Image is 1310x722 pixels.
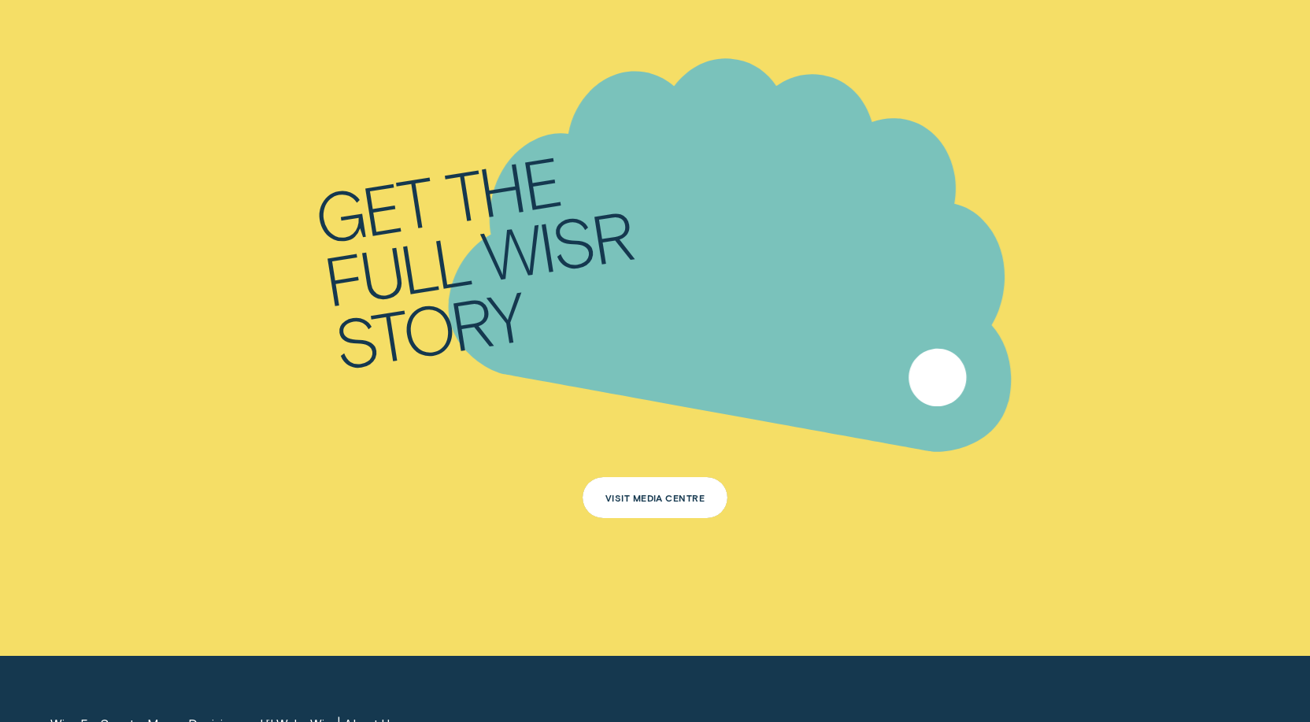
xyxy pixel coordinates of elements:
div: v 4.0.25 [44,25,77,38]
img: logo_orange.svg [25,25,38,38]
div: Keywords by Traffic [174,93,265,103]
div: Get [309,168,435,250]
div: Visit Media Centre [605,494,705,502]
button: Visit Media Centre [583,477,728,518]
div: Domain Overview [60,93,141,103]
h2: Get the full Wisr story [309,138,645,376]
img: website_grey.svg [25,41,38,54]
img: tab_domain_overview_orange.svg [43,91,55,104]
div: full [320,227,472,313]
div: Wisr [478,201,635,287]
div: story [330,283,527,376]
div: Domain: [DOMAIN_NAME] [41,41,173,54]
div: the [442,147,563,228]
img: tab_keywords_by_traffic_grey.svg [157,91,169,104]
